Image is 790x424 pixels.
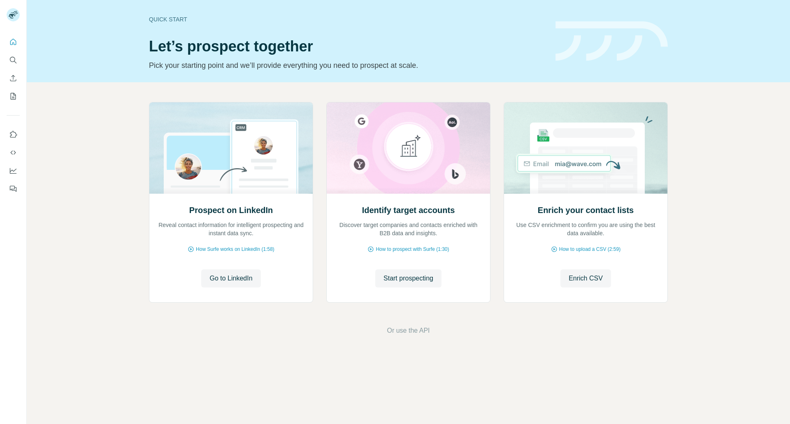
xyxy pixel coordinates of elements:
button: Or use the API [387,326,430,336]
img: banner [555,21,668,61]
span: How Surfe works on LinkedIn (1:58) [196,246,274,253]
p: Pick your starting point and we’ll provide everything you need to prospect at scale. [149,60,546,71]
h2: Prospect on LinkedIn [189,204,273,216]
div: Quick start [149,15,546,23]
button: Use Surfe API [7,145,20,160]
p: Reveal contact information for intelligent prospecting and instant data sync. [158,221,304,237]
h2: Enrich your contact lists [538,204,634,216]
span: Enrich CSV [569,273,603,283]
button: Feedback [7,181,20,196]
button: Enrich CSV [7,71,20,86]
span: Start prospecting [383,273,433,283]
img: Identify target accounts [326,102,490,194]
span: Go to LinkedIn [209,273,252,283]
h2: Identify target accounts [362,204,455,216]
button: Go to LinkedIn [201,269,260,287]
button: Use Surfe on LinkedIn [7,127,20,142]
button: Quick start [7,35,20,49]
p: Discover target companies and contacts enriched with B2B data and insights. [335,221,482,237]
button: Enrich CSV [560,269,611,287]
button: Start prospecting [375,269,441,287]
span: How to prospect with Surfe (1:30) [376,246,449,253]
img: Prospect on LinkedIn [149,102,313,194]
h1: Let’s prospect together [149,38,546,55]
span: How to upload a CSV (2:59) [559,246,620,253]
button: My lists [7,89,20,104]
img: Enrich your contact lists [504,102,668,194]
p: Use CSV enrichment to confirm you are using the best data available. [512,221,659,237]
button: Dashboard [7,163,20,178]
button: Search [7,53,20,67]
